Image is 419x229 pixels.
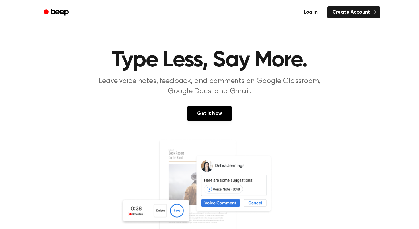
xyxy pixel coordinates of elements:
a: Log in [298,5,324,19]
h1: Type Less, Say More. [52,49,368,71]
a: Create Account [327,6,380,18]
p: Leave voice notes, feedback, and comments on Google Classroom, Google Docs, and Gmail. [91,76,328,97]
a: Get It Now [187,106,232,121]
a: Beep [39,6,74,18]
